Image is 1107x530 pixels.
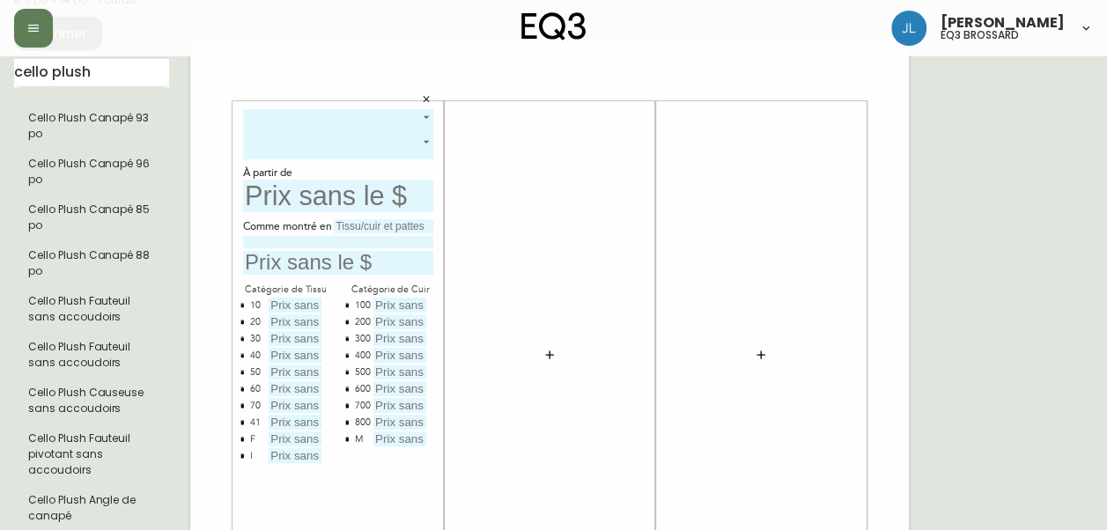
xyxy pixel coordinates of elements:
[373,314,426,329] input: Prix sans le $
[14,286,169,332] li: Grand format pendre marque
[250,298,261,314] div: 10
[355,348,371,364] div: 400
[14,423,169,485] li: Grand format pendre marque
[250,364,261,381] div: 50
[355,331,371,348] div: 300
[373,431,426,446] input: Prix sans le $
[521,12,587,40] img: logo
[243,251,433,275] input: Prix sans le $
[355,298,371,314] div: 100
[250,431,255,448] div: F
[250,314,261,331] div: 20
[269,398,321,413] input: Prix sans le $
[269,364,321,379] input: Prix sans le $
[250,381,261,398] div: 60
[891,11,926,46] img: 4c684eb21b92554db63a26dcce857022
[269,348,321,363] input: Prix sans le $
[250,398,261,415] div: 70
[243,219,334,235] span: Comme montré en
[355,398,371,415] div: 700
[373,364,426,379] input: Prix sans le $
[373,298,426,313] input: Prix sans le $
[14,332,169,378] li: Grand format pendre marque
[373,348,426,363] input: Prix sans le $
[334,219,433,233] input: Tissu/cuir et pattes
[269,381,321,396] input: Prix sans le $
[14,240,169,286] li: Grand format pendre marque
[243,132,433,159] div: ​
[941,30,1019,40] h5: eq3 brossard
[14,103,169,149] li: Grand format pendre marque
[355,314,371,331] div: 200
[941,16,1065,30] span: [PERSON_NAME]
[14,59,169,87] input: Recherche
[355,364,371,381] div: 500
[269,431,321,446] input: Prix sans le $
[355,381,371,398] div: 600
[373,415,426,430] input: Prix sans le $
[373,331,426,346] input: Prix sans le $
[269,331,321,346] input: Prix sans le $
[373,381,426,396] input: Prix sans le $
[250,448,253,465] div: I
[14,195,169,240] li: Grand format pendre marque
[14,149,169,195] li: Grand format pendre marque
[269,298,321,313] input: Prix sans le $
[250,348,261,364] div: 40
[269,314,321,329] input: Prix sans le $
[243,282,328,298] div: Catégorie de Tissu
[355,415,371,431] div: 800
[250,331,261,348] div: 30
[269,448,321,463] input: Prix sans le $
[243,180,433,212] input: Prix sans le $
[348,282,433,298] div: Catégorie de Cuir
[373,398,426,413] input: Prix sans le $
[243,166,433,180] div: À partir de
[355,431,363,448] div: M
[269,415,321,430] input: Prix sans le $
[250,415,261,431] div: 41
[14,378,169,423] li: Grand format pendre marque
